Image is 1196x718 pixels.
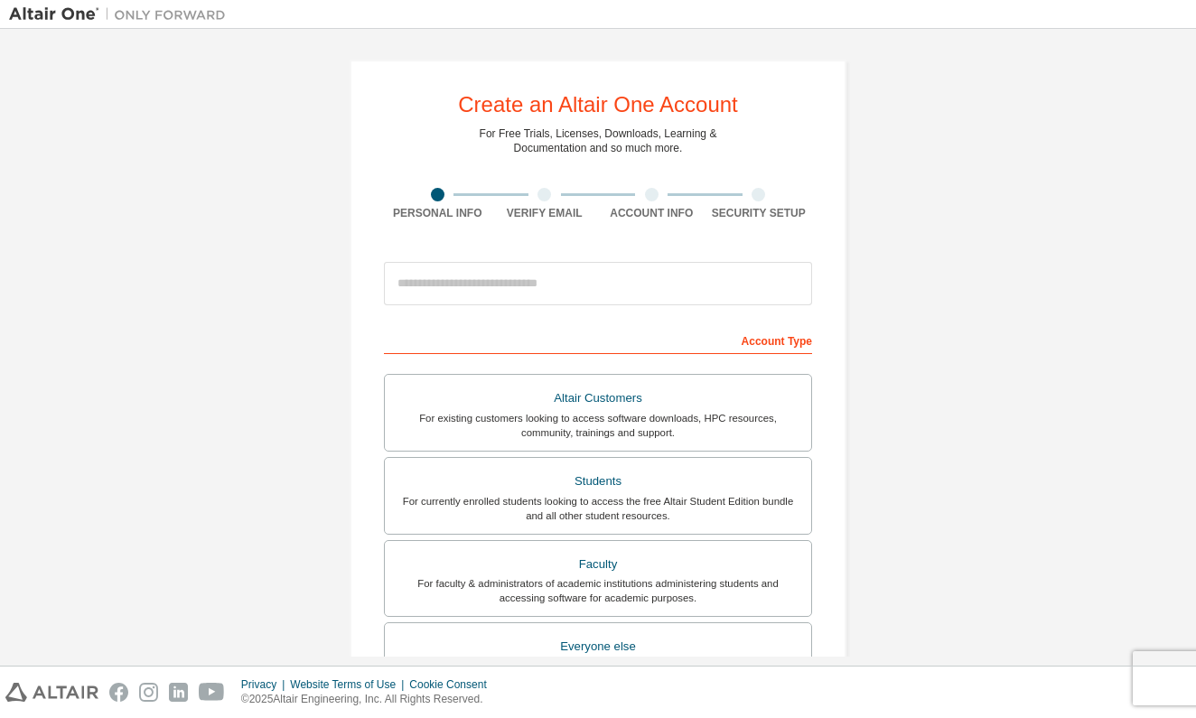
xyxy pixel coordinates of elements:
[396,634,800,659] div: Everyone else
[396,469,800,494] div: Students
[598,206,705,220] div: Account Info
[241,692,498,707] p: © 2025 Altair Engineering, Inc. All Rights Reserved.
[169,683,188,702] img: linkedin.svg
[290,677,409,692] div: Website Terms of Use
[480,126,717,155] div: For Free Trials, Licenses, Downloads, Learning & Documentation and so much more.
[396,552,800,577] div: Faculty
[409,677,497,692] div: Cookie Consent
[396,386,800,411] div: Altair Customers
[139,683,158,702] img: instagram.svg
[396,576,800,605] div: For faculty & administrators of academic institutions administering students and accessing softwa...
[109,683,128,702] img: facebook.svg
[396,494,800,523] div: For currently enrolled students looking to access the free Altair Student Edition bundle and all ...
[241,677,290,692] div: Privacy
[396,411,800,440] div: For existing customers looking to access software downloads, HPC resources, community, trainings ...
[384,206,491,220] div: Personal Info
[5,683,98,702] img: altair_logo.svg
[705,206,813,220] div: Security Setup
[9,5,235,23] img: Altair One
[458,94,738,116] div: Create an Altair One Account
[199,683,225,702] img: youtube.svg
[491,206,599,220] div: Verify Email
[384,325,812,354] div: Account Type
